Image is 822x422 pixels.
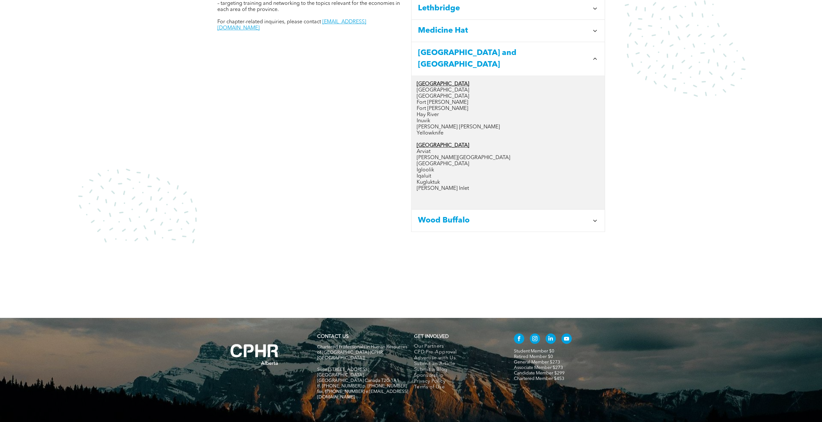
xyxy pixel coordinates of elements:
a: Our Partners [414,344,500,350]
a: Advertise with Us [414,355,500,361]
span: Chartered Professionals in Human Resources of [GEOGRAPHIC_DATA] (CPHR [GEOGRAPHIC_DATA]) [317,345,407,360]
p: [PERSON_NAME] Inlet [417,186,599,192]
p: [GEOGRAPHIC_DATA] [417,93,599,100]
p: Kugluktuk [417,179,599,186]
p: Fort [PERSON_NAME] [417,106,599,112]
span: GET INVOLVED [414,334,449,339]
a: Student Member $0 [514,349,554,353]
p: Fort [PERSON_NAME] [417,100,599,106]
a: Sponsorship [414,373,500,379]
span: tf. [PHONE_NUMBER] p. [PHONE_NUMBER] [317,384,407,388]
a: youtube [561,333,572,345]
span: fax. [PHONE_NUMBER] e:[EMAIL_ADDRESS][DOMAIN_NAME] [317,389,408,399]
a: instagram [530,333,540,345]
p: [GEOGRAPHIC_DATA] [417,87,599,93]
span: [GEOGRAPHIC_DATA] and [GEOGRAPHIC_DATA] [418,47,589,70]
a: CONTACT US [317,334,349,339]
p: Yellowknife [417,130,599,136]
p: Iqaluit [417,173,599,179]
p: Inuvik [417,118,599,124]
p: Igloolik [417,167,599,173]
p: [GEOGRAPHIC_DATA] [417,161,599,167]
a: Privacy Policy [414,379,500,384]
a: facebook [514,333,524,345]
a: CPD Pre-Approval [414,350,500,355]
span: [GEOGRAPHIC_DATA], [GEOGRAPHIC_DATA] Canada T2G 1A1 [317,373,399,383]
p: Hay River [417,112,599,118]
img: A white background with a few lines on it [217,331,292,378]
a: Terms of Use [414,384,500,390]
a: Candidate Member $299 [514,371,565,375]
span: [GEOGRAPHIC_DATA] [417,81,469,87]
span: Medicine Hat [418,25,589,37]
span: For chapter-related inquiries, please contact [217,19,321,25]
p: [PERSON_NAME][GEOGRAPHIC_DATA] [417,155,599,161]
a: Retired Member $0 [514,354,553,359]
a: Submit an Article [414,361,500,367]
p: Arviat [417,149,599,155]
span: Suite [STREET_ADDRESS] [317,367,369,372]
a: General Member $273 [514,360,560,364]
span: [GEOGRAPHIC_DATA] [417,143,469,148]
a: Associate Member $273 [514,365,563,370]
a: linkedin [546,333,556,345]
a: Chartered Member $453 [514,376,564,381]
p: [PERSON_NAME] [PERSON_NAME] [417,124,599,130]
span: Wood Buffalo [418,215,589,226]
span: Lethbridge [418,3,589,14]
a: Submit a Blog [414,367,500,373]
